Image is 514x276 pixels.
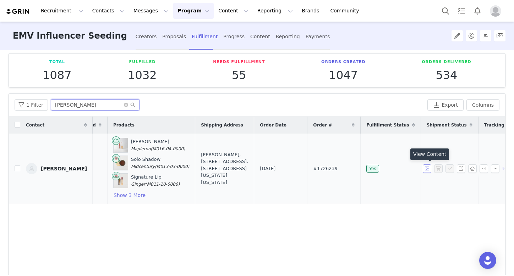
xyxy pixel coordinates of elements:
[410,148,449,160] div: View Content
[173,3,214,19] button: Program
[131,164,155,169] span: Midcentury
[427,99,464,111] button: Export
[114,156,128,170] img: MERIT-AllureSeal_Solo_Shadow.jpg
[201,122,243,128] span: Shipping Address
[466,99,499,111] button: Columns
[306,27,330,46] div: Payments
[41,166,87,171] div: [PERSON_NAME]
[131,146,151,151] span: Mapleton
[130,102,135,107] i: icon: search
[124,103,128,107] i: icon: close-circle
[114,174,128,188] img: MERIT-AllureSeal_Sig_Lip_Matte.jpg
[321,69,366,81] p: 1047
[297,3,326,19] a: Brands
[145,182,180,187] span: (M011-10-0000)
[260,165,301,172] div: [DATE]
[366,122,409,128] span: Fulfillment Status
[479,252,496,269] div: Open Intercom Messenger
[213,59,265,65] p: Needs Fulfillment
[6,8,31,15] img: grin logo
[490,5,501,17] img: placeholder-profile.jpg
[313,165,338,172] span: #1726239
[162,27,186,46] div: Proposals
[250,27,270,46] div: Content
[201,151,248,186] div: [PERSON_NAME], [STREET_ADDRESS]. [STREET_ADDRESS][US_STATE][US_STATE]
[129,3,173,19] button: Messages
[88,3,129,19] button: Contacts
[114,138,128,152] img: MERIT25-ShadeSlickSheen-Biarritz-Soldier.jpg
[131,156,189,170] div: Solo Shadow
[422,59,471,65] p: Orders Delivered
[15,99,48,111] button: 1 Filter
[155,164,189,169] span: (M013-03-0000)
[37,3,88,19] button: Recruitment
[366,165,379,173] span: Yes
[131,182,145,187] span: Ginger
[480,164,491,173] span: Send Email
[131,174,180,187] div: Signature Lip
[113,191,146,199] button: Show 3 More
[113,122,135,128] span: Products
[192,27,218,46] div: Fulfillment
[13,22,127,50] h3: EMV Influencer Seeding
[214,3,253,19] button: Content
[26,163,37,174] img: d5134550-70e2-4002-a8a7-078b9c7c13b8--s.jpg
[422,69,471,81] p: 534
[427,122,467,128] span: Shipment Status
[131,138,185,152] div: [PERSON_NAME]
[321,59,366,65] p: Orders Created
[43,59,71,65] p: Total
[484,122,509,128] span: Tracking #
[276,27,300,46] div: Reporting
[313,122,332,128] span: Order #
[486,5,508,17] button: Profile
[151,146,185,151] span: (M016-04-0000)
[26,122,44,128] span: Contact
[26,163,87,174] a: [PERSON_NAME]
[253,3,297,19] button: Reporting
[470,3,485,19] button: Notifications
[51,99,140,111] input: Search...
[468,164,480,173] span: Selected Products
[326,3,367,19] a: Community
[43,69,71,81] p: 1087
[223,27,245,46] div: Progress
[136,27,157,46] div: Creators
[454,3,469,19] a: Tasks
[260,122,286,128] span: Order Date
[438,3,453,19] button: Search
[128,69,157,81] p: 1032
[128,59,157,65] p: Fulfilled
[213,69,265,81] p: 55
